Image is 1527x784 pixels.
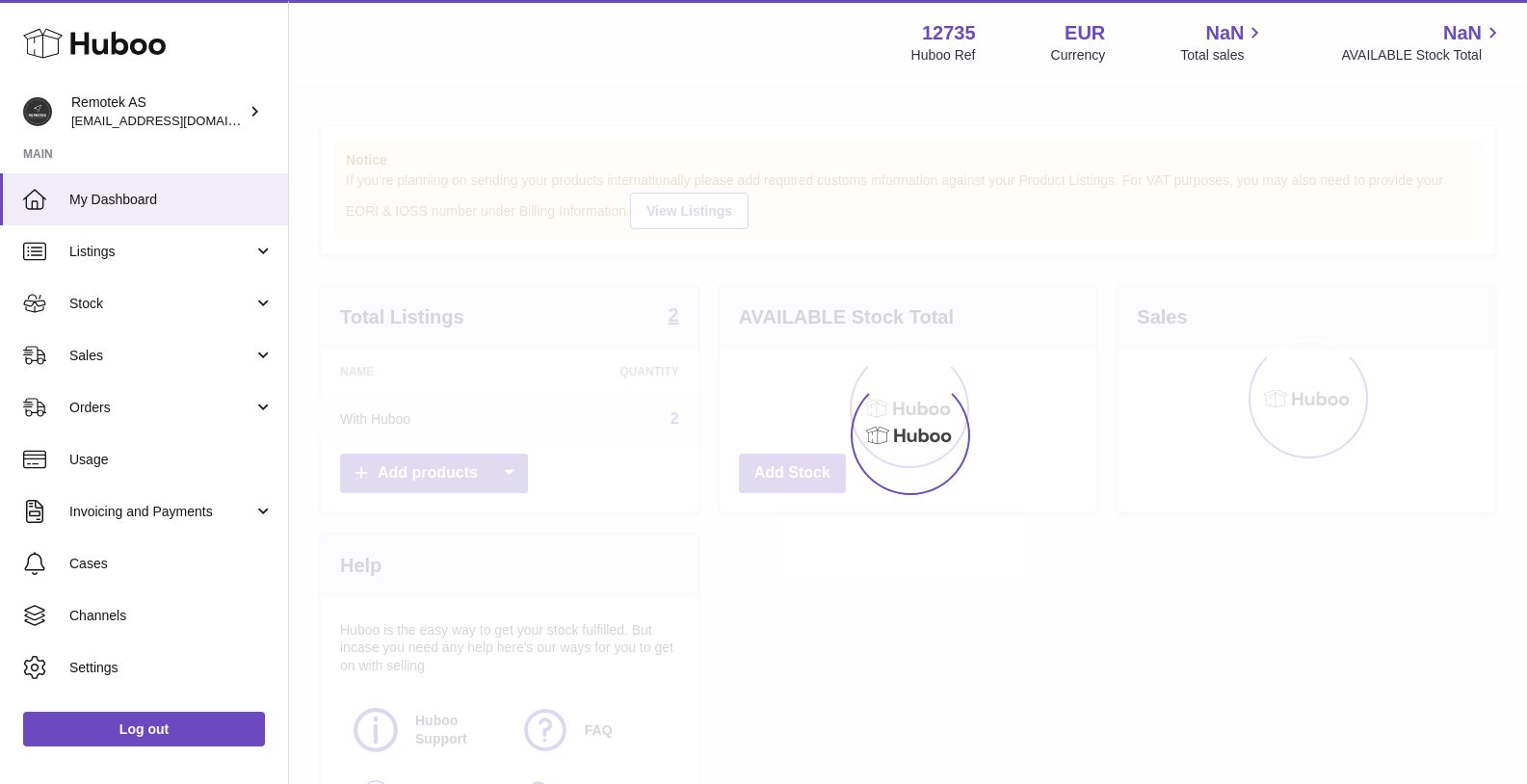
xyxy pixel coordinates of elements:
span: [EMAIL_ADDRESS][DOMAIN_NAME] [71,113,283,128]
span: AVAILABLE Stock Total [1341,46,1504,65]
span: Invoicing and Payments [69,503,253,521]
strong: EUR [1065,20,1105,46]
strong: 12735 [922,20,976,46]
div: Remotek AS [71,93,245,130]
span: Sales [69,347,253,365]
span: NaN [1443,20,1482,46]
span: Listings [69,243,253,261]
span: Orders [69,399,253,417]
span: Stock [69,295,253,313]
a: Log out [23,712,265,746]
div: Currency [1051,46,1106,65]
span: My Dashboard [69,191,274,209]
span: NaN [1205,20,1244,46]
img: dag@remotek.no [23,97,52,126]
span: Usage [69,451,274,469]
span: Settings [69,659,274,677]
span: Cases [69,555,274,573]
span: Channels [69,607,274,625]
a: NaN AVAILABLE Stock Total [1341,20,1504,65]
a: NaN Total sales [1180,20,1266,65]
span: Total sales [1180,46,1266,65]
div: Huboo Ref [911,46,976,65]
